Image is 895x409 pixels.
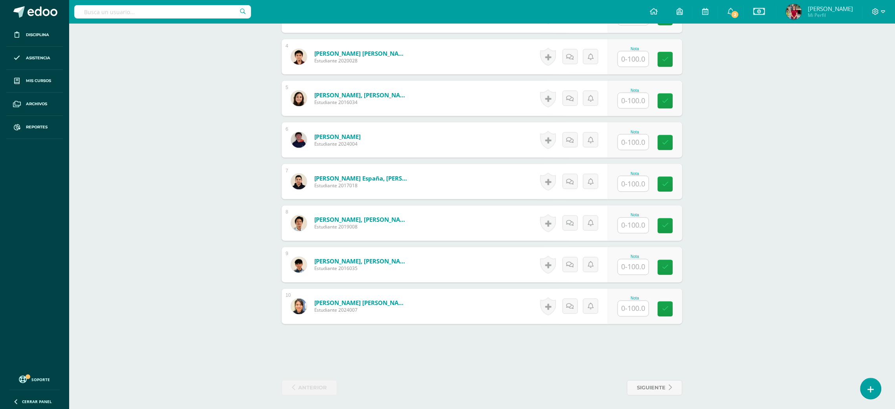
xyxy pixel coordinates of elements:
[6,24,63,47] a: Disciplina
[618,93,649,108] input: 0-100.0
[314,91,409,99] a: [PERSON_NAME], [PERSON_NAME] [PERSON_NAME]
[6,47,63,70] a: Asistencia
[314,224,409,230] span: Estudiante 2019008
[618,51,649,67] input: 0-100.0
[314,182,409,189] span: Estudiante 2017018
[618,47,652,51] div: Nota
[618,176,649,192] input: 0-100.0
[291,49,307,65] img: 524766aad4614d9db078e02bfb54a00b.png
[637,381,666,395] span: siguiente
[6,93,63,116] a: Archivos
[618,88,652,93] div: Nota
[618,130,652,134] div: Nota
[618,218,649,233] input: 0-100.0
[618,301,649,316] input: 0-100.0
[314,99,409,106] span: Estudiante 2016034
[291,257,307,273] img: f76073ca312b03dd87f23b6b364bf11e.png
[314,49,409,57] a: [PERSON_NAME] [PERSON_NAME]
[291,174,307,190] img: f030b365f4a656aee2bc7c6bfb38a77c.png
[618,172,652,176] div: Nota
[314,216,409,224] a: [PERSON_NAME], [PERSON_NAME]
[627,380,682,396] a: siguiente
[291,299,307,314] img: 2afa192bed52dc4c405dc3261bde84b2.png
[22,399,52,404] span: Cerrar panel
[26,124,48,130] span: Reportes
[298,381,327,395] span: anterior
[291,215,307,231] img: 989625109da5e4b6e7106fc46bd51766.png
[314,141,361,147] span: Estudiante 2024004
[314,133,361,141] a: [PERSON_NAME]
[314,174,409,182] a: [PERSON_NAME] España, [PERSON_NAME]
[618,255,652,259] div: Nota
[26,78,51,84] span: Mis cursos
[291,132,307,148] img: 7383fbd875ed3a81cc002658620bcc65.png
[6,116,63,139] a: Reportes
[6,70,63,93] a: Mis cursos
[314,257,409,265] a: [PERSON_NAME], [PERSON_NAME]
[808,5,853,13] span: [PERSON_NAME]
[618,259,649,275] input: 0-100.0
[314,307,409,314] span: Estudiante 2024007
[26,32,49,38] span: Disciplina
[26,55,50,61] span: Asistencia
[74,5,251,18] input: Busca un usuario...
[808,12,853,18] span: Mi Perfil
[9,374,60,384] a: Soporte
[314,299,409,307] a: [PERSON_NAME] [PERSON_NAME] [PERSON_NAME]
[314,57,409,64] span: Estudiante 2020028
[618,296,652,301] div: Nota
[314,265,409,272] span: Estudiante 2016035
[291,91,307,106] img: 2387bd9846f66142990f689055da7dd1.png
[786,4,802,20] img: 352c638b02aaae08c95ba80ed60c845f.png
[618,213,652,217] div: Nota
[32,377,50,382] span: Soporte
[731,10,739,19] span: 2
[618,135,649,150] input: 0-100.0
[26,101,47,107] span: Archivos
